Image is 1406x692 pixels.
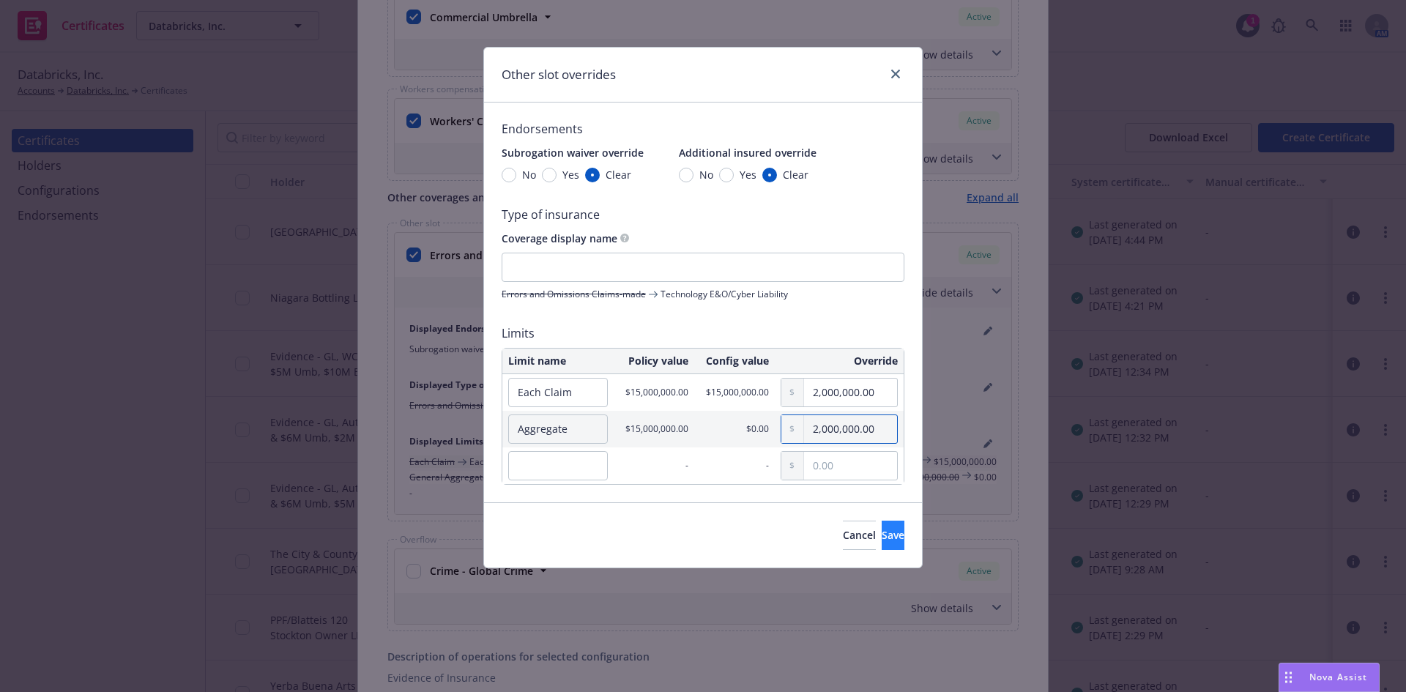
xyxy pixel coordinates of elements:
[502,206,904,223] span: Type of insurance
[775,349,904,374] th: Override
[502,349,614,374] th: Limit name
[694,374,775,411] td: $15,000,000.00
[804,452,897,480] input: 0.00
[502,324,904,342] span: Limits
[762,168,777,182] input: Clear
[719,168,734,182] input: Yes
[606,167,631,182] span: Clear
[694,349,775,374] th: Config value
[699,167,713,182] span: No
[614,447,694,484] td: -
[804,415,897,443] input: 0.00
[502,65,616,84] h1: Other slot overrides
[1309,671,1367,683] span: Nova Assist
[502,120,904,138] span: Endorsements
[502,288,646,300] span: Errors and Omissions Claims-made
[1279,663,1380,692] button: Nova Assist
[843,521,876,550] button: Cancel
[882,528,904,542] span: Save
[614,374,694,411] td: $15,000,000.00
[1279,663,1298,691] div: Drag to move
[614,349,694,374] th: Policy value
[522,167,536,182] span: No
[679,146,817,160] span: Additional insured override
[887,65,904,83] a: close
[502,168,516,182] input: No
[508,378,608,407] input: Each Claim/Aggregate
[740,167,756,182] span: Yes
[502,231,617,245] span: Coverage display name
[882,521,904,550] button: Save
[783,167,808,182] span: Clear
[614,411,694,447] td: $15,000,000.00
[843,528,876,542] span: Cancel
[679,168,693,182] input: No
[804,379,897,406] input: 0.00
[585,168,600,182] input: Clear
[694,447,775,484] td: -
[562,167,579,182] span: Yes
[694,411,775,447] td: $0.00
[661,288,788,300] span: Technology E&O/Cyber Liability
[502,146,644,160] span: Subrogation waiver override
[542,168,557,182] input: Yes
